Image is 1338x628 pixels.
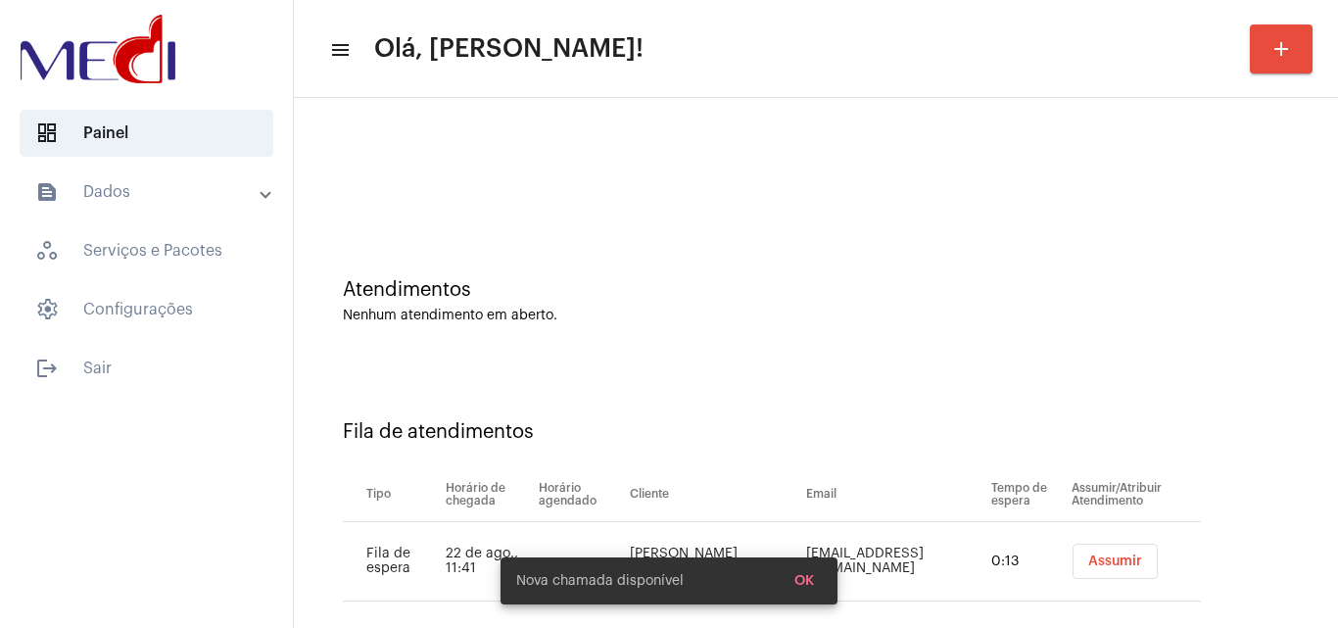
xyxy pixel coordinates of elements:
[343,522,441,602] td: Fila de espera
[35,180,59,204] mat-icon: sidenav icon
[20,345,273,392] span: Sair
[1073,544,1158,579] button: Assumir
[516,571,684,591] span: Nova chamada disponível
[1067,467,1201,522] th: Assumir/Atribuir Atendimento
[534,467,625,522] th: Horário agendado
[794,574,814,588] span: OK
[534,522,625,602] td: -
[374,33,644,65] span: Olá, [PERSON_NAME]!
[779,563,830,599] button: OK
[625,467,801,522] th: Cliente
[16,10,180,88] img: d3a1b5fa-500b-b90f-5a1c-719c20e9830b.png
[986,522,1067,602] td: 0:13
[625,522,801,602] td: [PERSON_NAME] [PERSON_NAME]
[35,180,262,204] mat-panel-title: Dados
[35,121,59,145] span: sidenav icon
[20,286,273,333] span: Configurações
[441,522,534,602] td: 22 de ago., 11:41
[329,38,349,62] mat-icon: sidenav icon
[343,467,441,522] th: Tipo
[35,357,59,380] mat-icon: sidenav icon
[12,169,293,216] mat-expansion-panel-header: sidenav iconDados
[801,467,986,522] th: Email
[20,227,273,274] span: Serviços e Pacotes
[35,298,59,321] span: sidenav icon
[343,421,1289,443] div: Fila de atendimentos
[20,110,273,157] span: Painel
[35,239,59,263] span: sidenav icon
[343,309,1289,323] div: Nenhum atendimento em aberto.
[441,467,534,522] th: Horário de chegada
[1088,555,1142,568] span: Assumir
[801,522,986,602] td: [EMAIL_ADDRESS][DOMAIN_NAME]
[1269,37,1293,61] mat-icon: add
[986,467,1067,522] th: Tempo de espera
[1072,544,1201,579] mat-chip-list: selection
[343,279,1289,301] div: Atendimentos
